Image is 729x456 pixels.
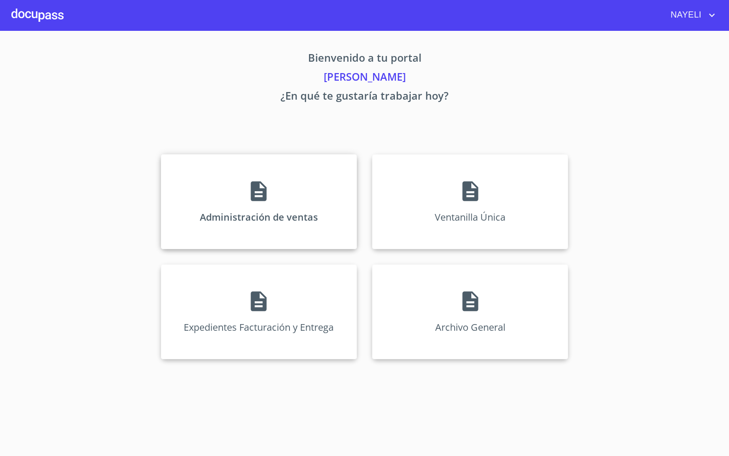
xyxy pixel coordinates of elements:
[664,8,718,23] button: account of current user
[664,8,706,23] span: NAYELI
[184,321,334,334] p: Expedientes Facturación y Entrega
[72,69,657,88] p: [PERSON_NAME]
[435,321,505,334] p: Archivo General
[72,88,657,107] p: ¿En qué te gustaría trabajar hoy?
[200,211,318,223] p: Administración de ventas
[72,50,657,69] p: Bienvenido a tu portal
[435,211,505,223] p: Ventanilla Única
